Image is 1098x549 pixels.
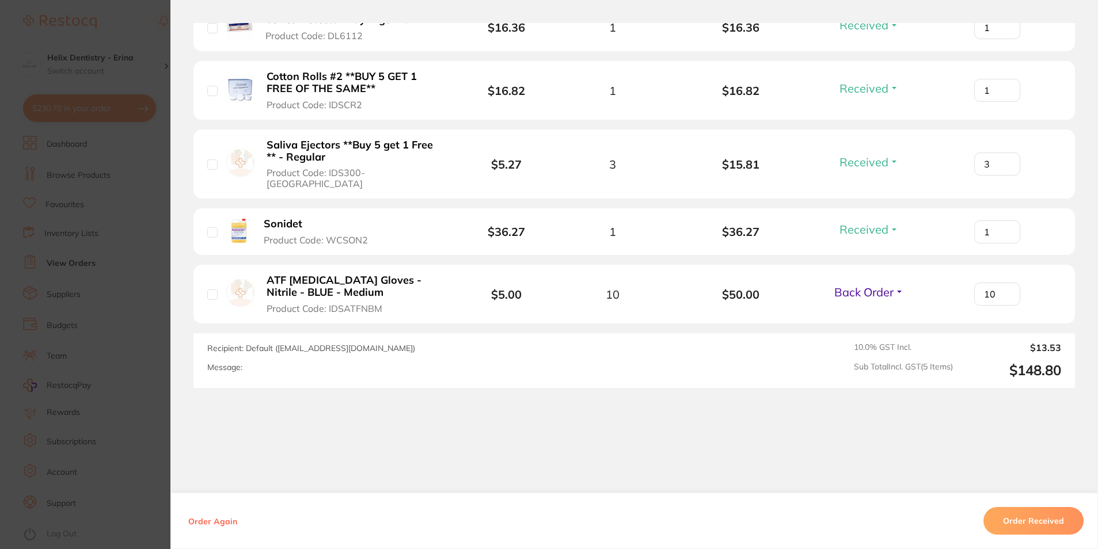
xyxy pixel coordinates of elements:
[974,16,1020,39] input: Qty
[983,507,1084,535] button: Order Received
[606,288,620,301] span: 10
[263,70,446,110] button: Cotton Rolls #2 **BUY 5 GET 1 FREE OF THE SAME** Product Code: IDSCR2
[265,14,408,26] b: Caries Detector - Syringe Kit
[226,279,254,307] img: ATF Dental Examination Gloves - Nitrile - BLUE - Medium
[609,158,616,171] span: 3
[491,287,522,302] b: $5.00
[264,235,368,245] span: Product Code: WCSON2
[836,81,902,96] button: Received
[267,139,443,163] b: Saliva Ejectors **Buy 5 get 1 Free ** - Regular
[488,83,525,98] b: $16.82
[185,516,241,526] button: Order Again
[488,224,525,239] b: $36.27
[207,343,415,353] span: Recipient: Default ( [EMAIL_ADDRESS][DOMAIN_NAME] )
[677,21,805,34] b: $16.36
[207,363,242,372] label: Message:
[974,220,1020,243] input: Qty
[264,218,302,230] b: Sonidet
[262,13,421,41] button: Caries Detector - Syringe Kit Product Code: DL6112
[226,75,254,104] img: Cotton Rolls #2 **BUY 5 GET 1 FREE OF THE SAME**
[491,157,522,171] b: $5.27
[962,342,1061,353] output: $13.53
[226,218,252,243] img: Sonidet
[839,18,888,32] span: Received
[226,13,253,40] img: Caries Detector - Syringe Kit
[609,84,616,97] span: 1
[839,155,888,169] span: Received
[834,285,894,299] span: Back Order
[677,288,805,301] b: $50.00
[677,158,805,171] b: $15.81
[974,283,1020,306] input: Qty
[677,225,805,238] b: $36.27
[854,362,953,379] span: Sub Total Incl. GST ( 5 Items)
[974,79,1020,102] input: Qty
[226,149,254,177] img: Saliva Ejectors **Buy 5 get 1 Free ** - Regular
[609,225,616,238] span: 1
[854,342,953,353] span: 10.0 % GST Incl.
[267,71,443,94] b: Cotton Rolls #2 **BUY 5 GET 1 FREE OF THE SAME**
[260,218,383,246] button: Sonidet Product Code: WCSON2
[488,20,525,35] b: $16.36
[836,155,902,169] button: Received
[839,222,888,237] span: Received
[677,84,805,97] b: $16.82
[263,274,446,314] button: ATF [MEDICAL_DATA] Gloves - Nitrile - BLUE - Medium Product Code: IDSATFNBM
[962,362,1061,379] output: $148.80
[609,21,616,34] span: 1
[836,222,902,237] button: Received
[267,303,382,314] span: Product Code: IDSATFNBM
[267,100,362,110] span: Product Code: IDSCR2
[836,18,902,32] button: Received
[974,152,1020,176] input: Qty
[265,30,363,41] span: Product Code: DL6112
[263,139,446,189] button: Saliva Ejectors **Buy 5 get 1 Free ** - Regular Product Code: IDS300-[GEOGRAPHIC_DATA]
[831,285,907,299] button: Back Order
[267,167,443,189] span: Product Code: IDS300-[GEOGRAPHIC_DATA]
[839,81,888,96] span: Received
[267,274,443,298] b: ATF [MEDICAL_DATA] Gloves - Nitrile - BLUE - Medium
